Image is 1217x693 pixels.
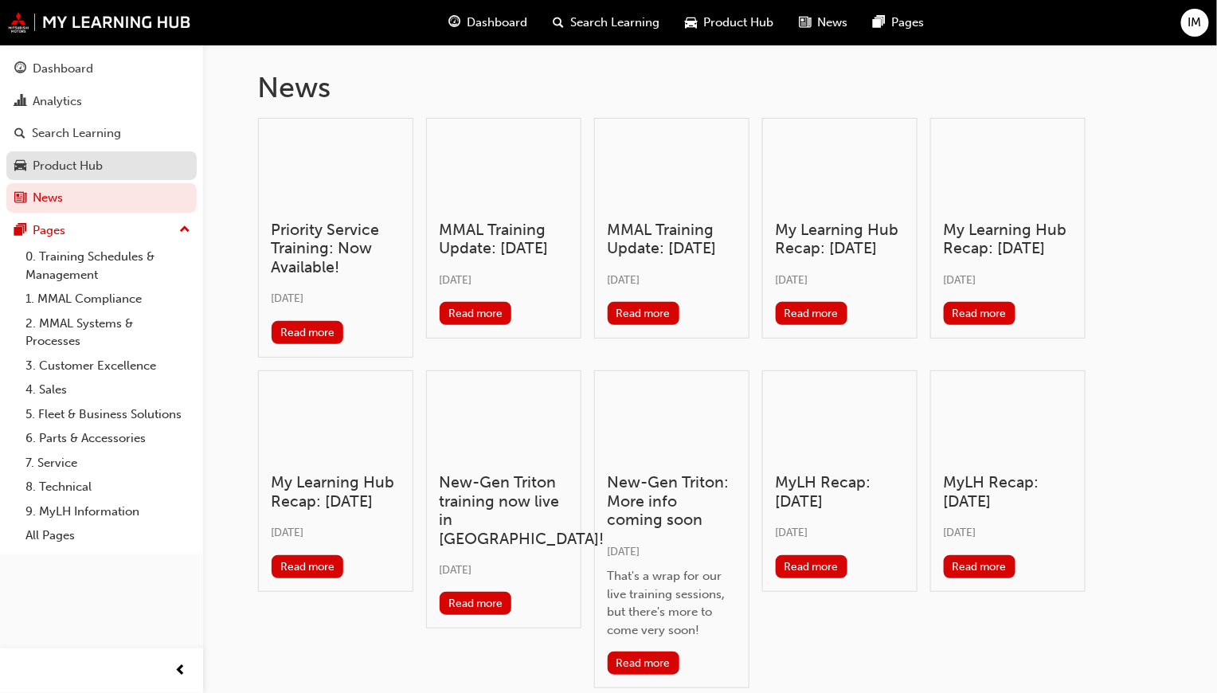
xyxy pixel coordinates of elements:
a: guage-iconDashboard [436,6,540,39]
a: MyLH Recap: [DATE][DATE]Read more [762,370,918,592]
a: MyLH Recap: [DATE][DATE]Read more [930,370,1086,592]
a: 1. MMAL Compliance [19,287,197,311]
span: news-icon [799,13,811,33]
button: Read more [944,555,1016,578]
button: Read more [608,652,680,675]
a: search-iconSearch Learning [540,6,672,39]
a: 8. Technical [19,475,197,499]
h3: My Learning Hub Recap: [DATE] [944,221,1072,258]
div: Search Learning [32,124,121,143]
span: IM [1188,14,1202,32]
span: News [817,14,847,32]
span: Pages [891,14,924,32]
a: New-Gen Triton: More info coming soon[DATE]That's a wrap for our live training sessions, but ther... [594,370,749,688]
span: guage-icon [14,62,26,76]
a: My Learning Hub Recap: [DATE][DATE]Read more [930,118,1086,339]
a: My Learning Hub Recap: [DATE][DATE]Read more [762,118,918,339]
span: [DATE] [440,273,472,287]
button: Pages [6,216,197,245]
a: 0. Training Schedules & Management [19,245,197,287]
span: Product Hub [703,14,773,32]
span: [DATE] [944,273,976,287]
h3: My Learning Hub Recap: [DATE] [776,221,904,258]
span: [DATE] [272,526,304,539]
h3: New-Gen Triton: More info coming soon [608,473,736,529]
h3: New-Gen Triton training now live in [GEOGRAPHIC_DATA]! [440,473,568,548]
span: chart-icon [14,95,26,109]
span: [DATE] [608,273,640,287]
span: car-icon [14,159,26,174]
a: New-Gen Triton training now live in [GEOGRAPHIC_DATA]![DATE]Read more [426,370,581,629]
a: MMAL Training Update: [DATE][DATE]Read more [426,118,581,339]
span: search-icon [14,127,25,141]
div: That's a wrap for our live training sessions, but there's more to come very soon! [608,567,736,639]
h3: Priority Service Training: Now Available! [272,221,400,276]
span: [DATE] [440,563,472,577]
span: up-icon [179,220,190,241]
button: Read more [440,592,512,615]
a: MMAL Training Update: [DATE][DATE]Read more [594,118,749,339]
div: Dashboard [33,60,93,78]
span: [DATE] [944,526,976,539]
span: prev-icon [175,661,187,681]
button: Read more [944,302,1016,325]
h3: MyLH Recap: [DATE] [944,473,1072,511]
button: Read more [272,555,344,578]
button: DashboardAnalyticsSearch LearningProduct HubNews [6,51,197,216]
h3: MyLH Recap: [DATE] [776,473,904,511]
span: pages-icon [14,224,26,238]
span: [DATE] [272,292,304,305]
span: car-icon [685,13,697,33]
span: search-icon [553,13,564,33]
span: news-icon [14,191,26,206]
img: mmal [8,12,191,33]
a: car-iconProduct Hub [672,6,786,39]
div: Product Hub [33,157,103,175]
button: Read more [440,302,512,325]
a: pages-iconPages [860,6,937,39]
button: IM [1181,9,1209,37]
a: Product Hub [6,151,197,181]
a: 9. MyLH Information [19,499,197,524]
a: 7. Service [19,451,197,476]
span: [DATE] [776,526,808,539]
a: Dashboard [6,54,197,84]
button: Read more [272,321,344,344]
span: guage-icon [448,13,460,33]
a: Search Learning [6,119,197,148]
a: 6. Parts & Accessories [19,426,197,451]
a: News [6,183,197,213]
a: 4. Sales [19,378,197,402]
a: news-iconNews [786,6,860,39]
span: Search Learning [570,14,659,32]
span: Dashboard [467,14,527,32]
h3: MMAL Training Update: [DATE] [608,221,736,258]
a: 2. MMAL Systems & Processes [19,311,197,354]
a: All Pages [19,523,197,548]
span: [DATE] [776,273,808,287]
h3: My Learning Hub Recap: [DATE] [272,473,400,511]
span: [DATE] [608,545,640,558]
button: Read more [776,555,848,578]
h3: MMAL Training Update: [DATE] [440,221,568,258]
button: Read more [608,302,680,325]
div: Analytics [33,92,82,111]
span: pages-icon [873,13,885,33]
a: My Learning Hub Recap: [DATE][DATE]Read more [258,370,413,592]
a: 5. Fleet & Business Solutions [19,402,197,427]
div: Pages [33,221,65,240]
a: Priority Service Training: Now Available![DATE]Read more [258,118,413,358]
button: Read more [776,302,848,325]
a: Analytics [6,87,197,116]
a: 3. Customer Excellence [19,354,197,378]
h1: News [258,70,1163,105]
